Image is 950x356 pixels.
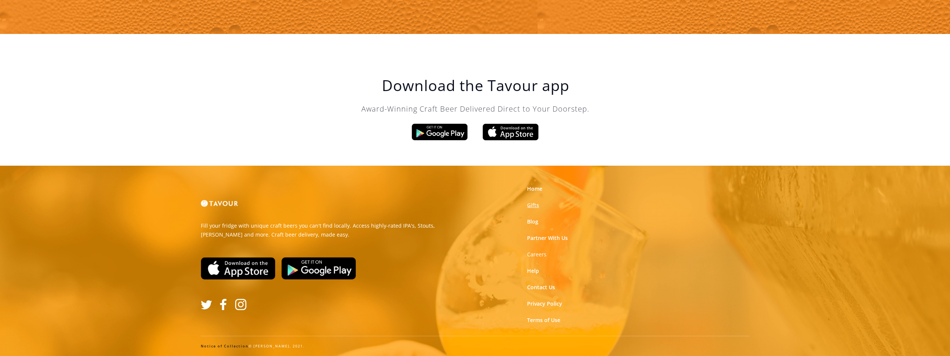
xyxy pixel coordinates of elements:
h1: Download the Tavour app [326,76,625,94]
a: Partner With Us [527,234,568,242]
a: Careers [527,251,546,258]
a: Privacy Policy [527,300,562,307]
a: Gifts [527,202,539,209]
a: Help [527,267,539,275]
a: Notice of Collection [201,344,249,349]
a: Terms of Use [527,316,560,324]
a: Contact Us [527,284,555,291]
a: Home [527,185,542,193]
div: © [PERSON_NAME], 2021. [201,344,750,349]
a: Blog [527,218,538,225]
p: Fill your fridge with unique craft beers you can't find locally. Access highly-rated IPA's, Stout... [201,221,470,239]
p: Award-Winning Craft Beer Delivered Direct to Your Doorstep. [326,103,625,115]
